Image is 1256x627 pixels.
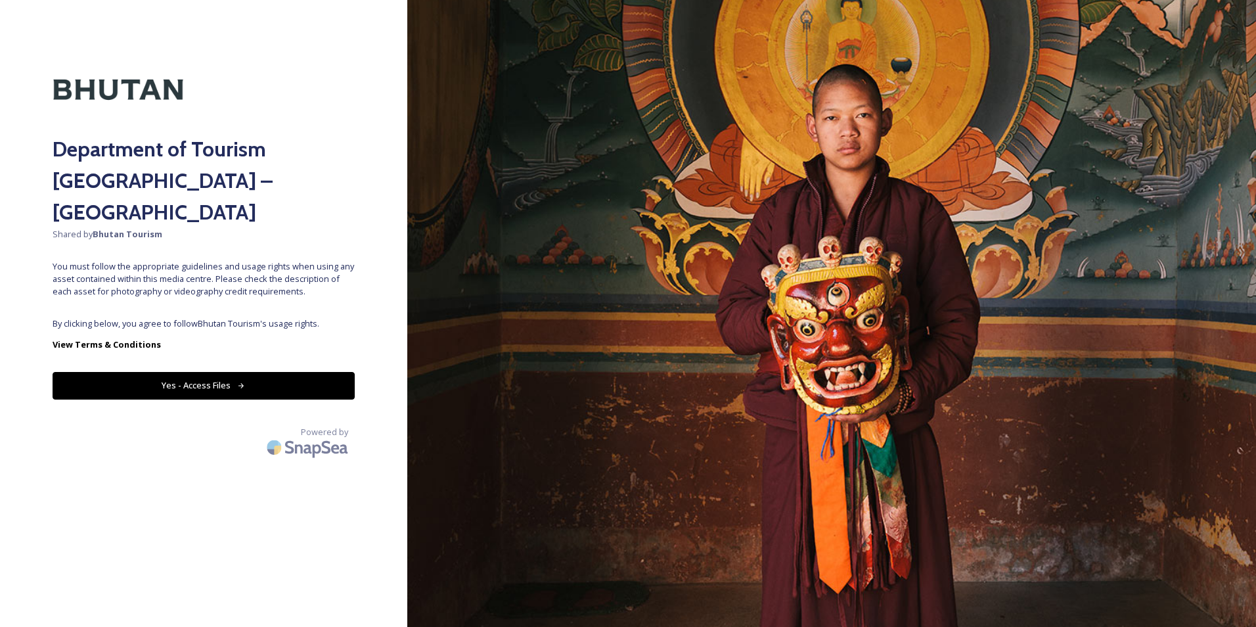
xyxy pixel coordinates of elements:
a: View Terms & Conditions [53,337,355,352]
span: Shared by [53,228,355,241]
strong: Bhutan Tourism [93,228,162,240]
span: By clicking below, you agree to follow Bhutan Tourism 's usage rights. [53,317,355,330]
h2: Department of Tourism [GEOGRAPHIC_DATA] – [GEOGRAPHIC_DATA] [53,133,355,228]
span: Powered by [301,426,348,438]
img: SnapSea Logo [263,432,355,463]
span: You must follow the appropriate guidelines and usage rights when using any asset contained within... [53,260,355,298]
button: Yes - Access Files [53,372,355,399]
img: Kingdom-of-Bhutan-Logo.png [53,53,184,127]
strong: View Terms & Conditions [53,338,161,350]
